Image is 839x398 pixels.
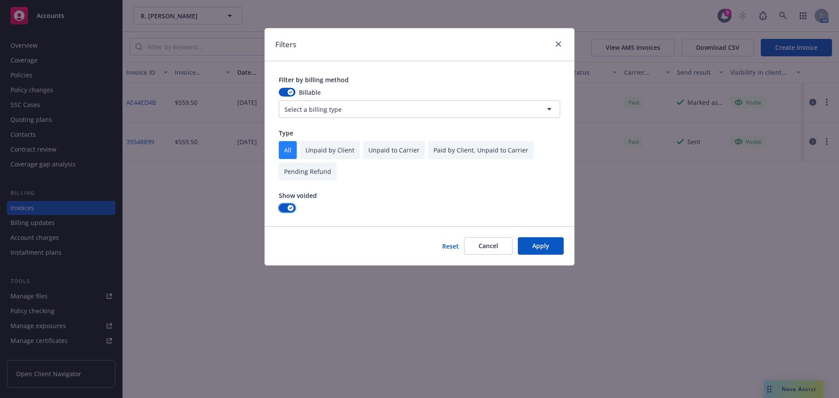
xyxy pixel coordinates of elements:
[279,129,293,137] span: Type
[279,191,317,200] span: Show voided
[518,237,564,255] button: Apply
[442,242,459,251] button: Reset
[275,39,296,50] h1: Filters
[464,237,513,255] button: Cancel
[553,39,564,49] a: close
[279,88,560,97] div: Billable
[279,76,349,84] span: Filter by billing method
